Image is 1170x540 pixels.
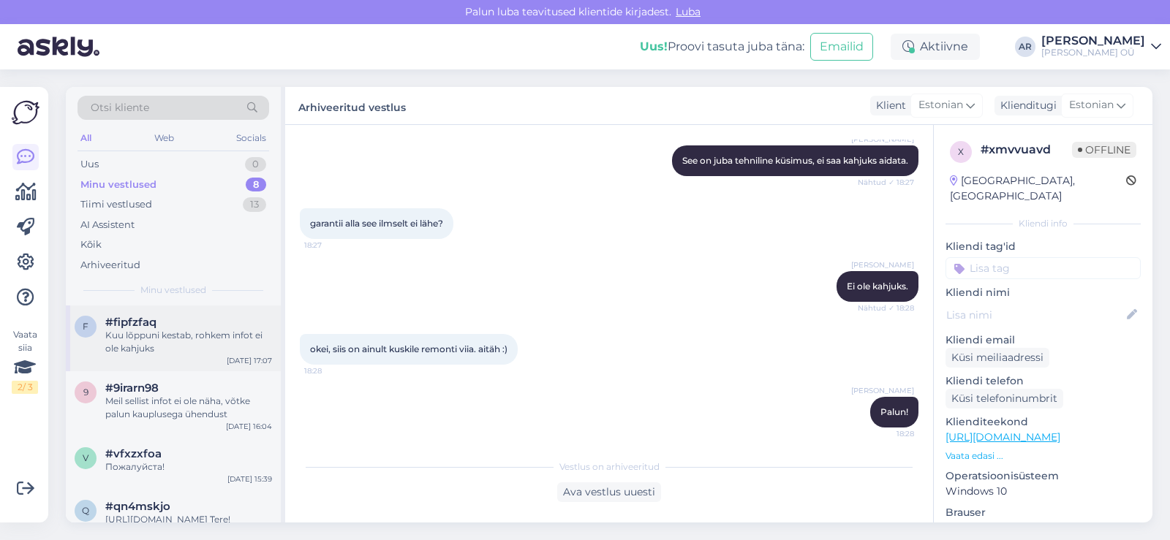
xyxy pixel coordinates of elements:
div: [DATE] 17:07 [227,355,272,366]
div: [DATE] 16:04 [226,421,272,432]
span: Minu vestlused [140,284,206,297]
input: Lisa tag [946,257,1141,279]
div: Uus [80,157,99,172]
span: x [958,146,964,157]
span: Ei ole kahjuks. [847,281,908,292]
span: Nähtud ✓ 18:28 [858,303,914,313]
p: Kliendi email [946,332,1141,348]
span: Offline [1072,142,1136,158]
div: [DATE] 15:39 [227,474,272,484]
a: [URL][DOMAIN_NAME] [946,430,1060,444]
div: AI Assistent [80,218,135,232]
span: q [82,505,89,516]
p: Kliendi nimi [946,285,1141,300]
div: All [78,129,94,148]
span: #vfxzxfoa [105,447,162,460]
span: [PERSON_NAME] [851,259,914,270]
div: [GEOGRAPHIC_DATA], [GEOGRAPHIC_DATA] [950,173,1126,204]
div: Tiimi vestlused [80,197,152,212]
div: Proovi tasuta juba täna: [640,38,804,56]
div: Klienditugi [994,98,1057,113]
a: [PERSON_NAME][PERSON_NAME] OÜ [1041,35,1161,58]
span: #9irarn98 [105,381,159,395]
span: Nähtud ✓ 18:27 [858,177,914,188]
div: Kuu lõppuni kestab, rohkem infot ei ole kahjuks [105,329,272,355]
div: 2 / 3 [12,381,38,394]
span: Luba [671,5,705,18]
div: Web [151,129,177,148]
button: Emailid [810,33,873,61]
span: [PERSON_NAME] [851,385,914,396]
span: okei, siis on ainult kuskile remonti viia. aitäh :) [310,343,507,354]
span: Vestlus on arhiveeritud [559,460,660,474]
p: Chrome [TECHNICAL_ID] [946,520,1141,536]
div: Socials [233,129,269,148]
div: Küsi meiliaadressi [946,348,1049,368]
p: Brauser [946,505,1141,520]
span: [PERSON_NAME] [851,134,914,145]
input: Lisa nimi [946,307,1124,323]
div: [URL][DOMAIN_NAME] Tere! [105,513,272,526]
div: 0 [245,157,266,172]
div: [PERSON_NAME] OÜ [1041,47,1145,58]
span: 18:28 [304,365,359,376]
p: Kliendi telefon [946,373,1141,389]
div: Kõik [80,237,102,252]
span: garantii alla see ilmselt ei lähe? [310,218,443,229]
div: 13 [243,197,266,212]
span: See on juba tehniline küsimus, ei saa kahjuks aidata. [682,155,908,166]
p: Klienditeekond [946,414,1141,430]
span: Estonian [918,97,963,113]
span: v [83,452,88,463]
div: Arhiveeritud [80,258,140,273]
div: Пожалуйста! [105,460,272,474]
span: #qn4mskjo [105,500,170,513]
span: Otsi kliente [91,100,149,115]
span: 9 [83,387,88,398]
b: Uus! [640,39,668,53]
p: Kliendi tag'id [946,239,1141,254]
span: #fipfzfaq [105,316,156,329]
div: 8 [246,178,266,192]
label: Arhiveeritud vestlus [298,96,406,115]
div: Aktiivne [891,34,980,60]
div: Küsi telefoninumbrit [946,389,1063,408]
div: AR [1015,37,1035,57]
div: Vaata siia [12,328,38,394]
div: Ava vestlus uuesti [557,482,661,502]
span: 18:28 [859,428,914,439]
div: Kliendi info [946,217,1141,230]
div: [PERSON_NAME] [1041,35,1145,47]
p: Vaata edasi ... [946,449,1141,463]
div: Minu vestlused [80,178,156,192]
span: 18:27 [304,240,359,251]
p: Operatsioonisüsteem [946,468,1141,484]
p: Windows 10 [946,484,1141,499]
div: # xmvvuavd [981,141,1072,159]
div: Meil sellist infot ei ole näha, võtke palun kauplusega ühendust [105,395,272,421]
img: Askly Logo [12,99,39,126]
span: f [83,321,88,332]
span: Estonian [1069,97,1114,113]
div: Klient [870,98,906,113]
span: Palun! [880,406,908,417]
